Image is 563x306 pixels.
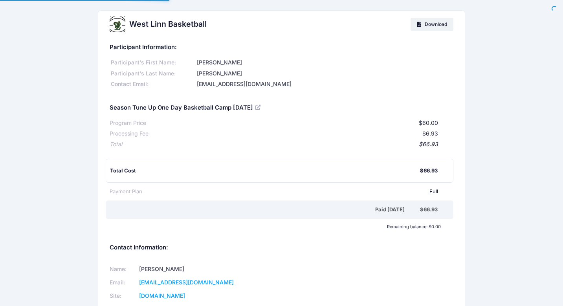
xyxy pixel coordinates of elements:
div: Total [110,140,122,148]
td: Email: [110,276,137,290]
a: Download [411,18,453,31]
div: Paid [DATE] [111,206,420,214]
div: Contact Email: [110,80,196,88]
span: $60.00 [419,119,438,126]
div: Participant's Last Name: [110,70,196,78]
td: [PERSON_NAME] [136,263,271,276]
div: Processing Fee [110,130,149,138]
div: [PERSON_NAME] [196,59,453,67]
div: [EMAIL_ADDRESS][DOMAIN_NAME] [196,80,453,88]
h2: West Linn Basketball [129,20,207,29]
td: Site: [110,290,137,303]
a: [EMAIL_ADDRESS][DOMAIN_NAME] [139,279,234,286]
h5: Contact Information: [110,244,453,251]
div: Full [142,188,438,196]
div: Participant's First Name: [110,59,196,67]
div: $66.93 [420,167,438,175]
div: $66.93 [122,140,438,148]
div: Program Price [110,119,146,127]
a: View Registration Details [255,104,262,111]
div: [PERSON_NAME] [196,70,453,78]
div: Total Cost [110,167,420,175]
h5: Participant Information: [110,44,453,51]
div: $66.93 [420,206,438,214]
div: Payment Plan [110,188,142,196]
div: $6.93 [149,130,438,138]
td: Name: [110,263,137,276]
a: [DOMAIN_NAME] [139,292,185,299]
h5: Season Tune Up One Day Basketball Camp [DATE] [110,104,262,112]
div: Remaining balance: $0.00 [106,224,444,229]
span: Download [425,21,447,27]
